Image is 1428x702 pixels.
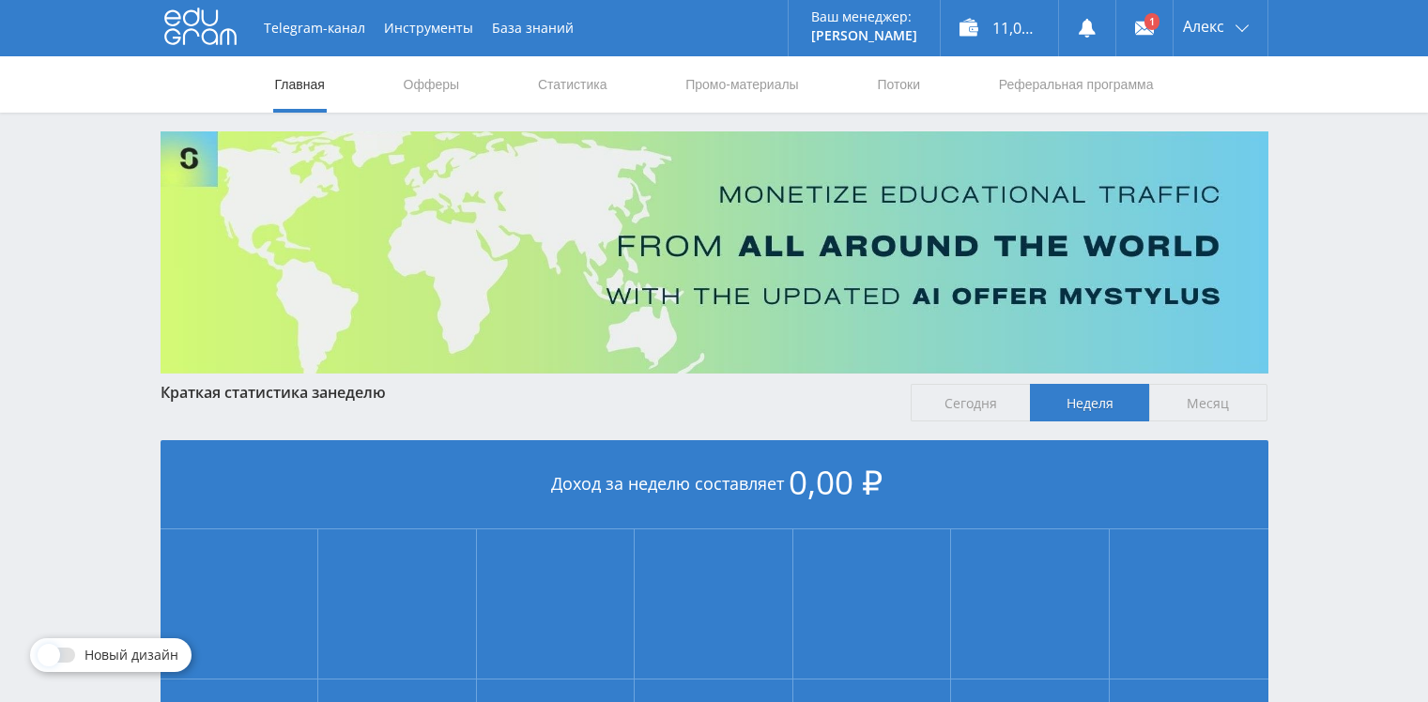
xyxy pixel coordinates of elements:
[789,460,883,504] span: 0,00 ₽
[273,56,327,113] a: Главная
[536,56,609,113] a: Статистика
[84,648,178,663] span: Новый дизайн
[811,9,917,24] p: Ваш менеджер:
[1030,384,1149,421] span: Неделя
[1149,384,1268,421] span: Месяц
[911,384,1030,421] span: Сегодня
[811,28,917,43] p: [PERSON_NAME]
[161,131,1268,374] img: Banner
[328,382,386,403] span: неделю
[1183,19,1224,34] span: Алекс
[875,56,922,113] a: Потоки
[997,56,1156,113] a: Реферальная программа
[161,440,1268,529] div: Доход за неделю составляет
[161,384,893,401] div: Краткая статистика за
[402,56,462,113] a: Офферы
[683,56,800,113] a: Промо-материалы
